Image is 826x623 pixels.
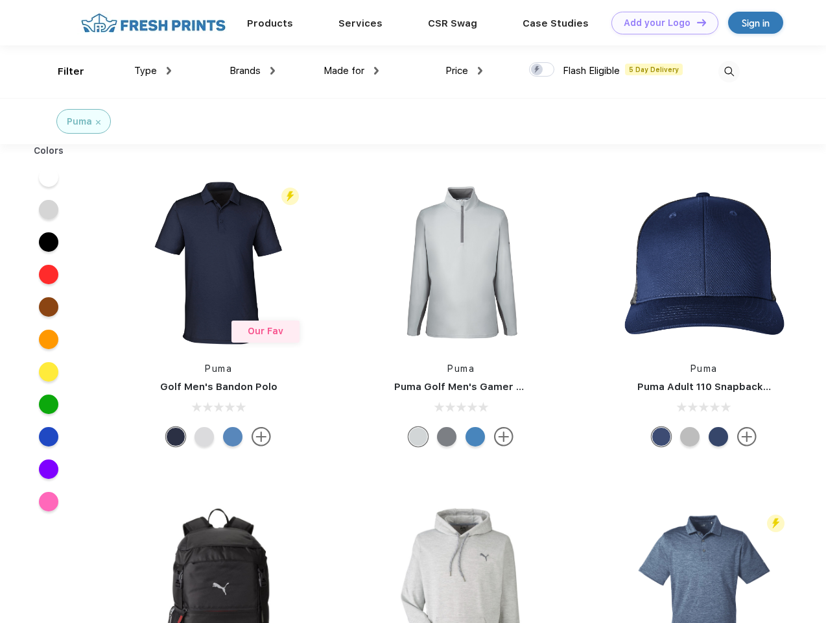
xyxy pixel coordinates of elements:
img: func=resize&h=266 [618,177,790,349]
a: Sign in [728,12,783,34]
img: func=resize&h=266 [375,177,547,349]
img: flash_active_toggle.svg [767,515,785,532]
div: Add your Logo [624,18,690,29]
span: Flash Eligible [563,65,620,77]
div: Navy Blazer [166,427,185,446]
div: Filter [58,64,84,79]
span: Brands [230,65,261,77]
img: DT [697,19,706,26]
a: Puma [205,363,232,374]
div: Peacoat Qut Shd [652,427,671,446]
img: fo%20logo%202.webp [77,12,230,34]
div: High Rise [195,427,214,446]
img: more.svg [494,427,513,446]
img: dropdown.png [478,67,482,75]
a: Products [247,18,293,29]
a: Puma [447,363,475,374]
span: Our Fav [248,326,283,336]
div: Quarry with Brt Whit [680,427,700,446]
div: Peacoat with Qut Shd [709,427,728,446]
img: flash_active_toggle.svg [281,188,299,205]
div: High Rise [408,427,428,446]
div: Quiet Shade [437,427,456,446]
span: Type [134,65,157,77]
img: more.svg [252,427,271,446]
a: Services [338,18,383,29]
a: Puma [690,363,718,374]
img: filter_cancel.svg [96,120,100,125]
img: dropdown.png [374,67,379,75]
img: dropdown.png [270,67,275,75]
img: more.svg [737,427,757,446]
div: Bright Cobalt [466,427,485,446]
span: Price [445,65,468,77]
div: Colors [24,144,74,158]
a: CSR Swag [428,18,477,29]
a: Golf Men's Bandon Polo [160,381,277,393]
span: Made for [324,65,364,77]
div: Lake Blue [223,427,242,446]
img: desktop_search.svg [718,61,740,82]
img: func=resize&h=266 [132,177,305,349]
a: Puma Golf Men's Gamer Golf Quarter-Zip [394,381,599,393]
div: Puma [67,115,92,128]
img: dropdown.png [167,67,171,75]
span: 5 Day Delivery [625,64,683,75]
div: Sign in [742,16,770,31]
